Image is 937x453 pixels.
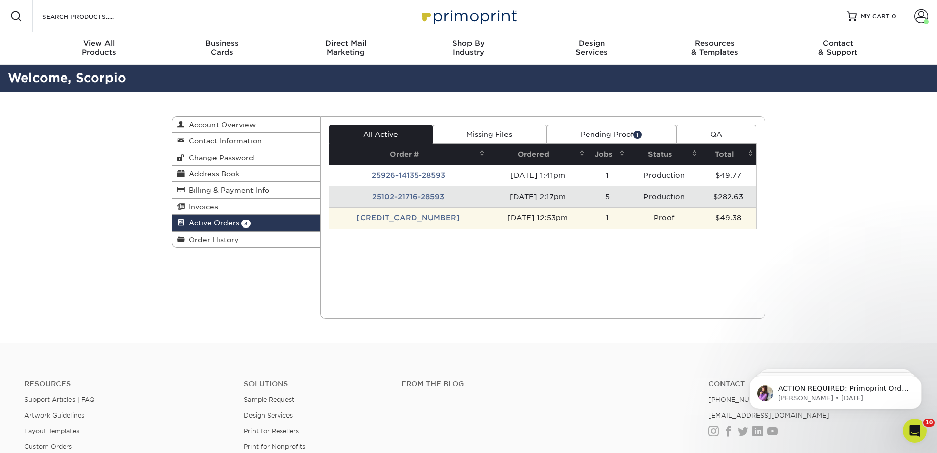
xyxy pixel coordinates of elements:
[653,39,776,57] div: & Templates
[488,186,587,207] td: [DATE] 2:17pm
[161,39,284,57] div: Cards
[24,411,84,419] a: Artwork Guidelines
[329,125,433,144] a: All Active
[284,39,407,48] span: Direct Mail
[708,380,913,388] a: Contact
[708,411,830,419] a: [EMAIL_ADDRESS][DOMAIN_NAME]
[401,380,681,388] h4: From the Blog
[329,207,488,229] td: [CREDIT_CARD_NUMBER]
[329,144,488,165] th: Order #
[676,125,756,144] a: QA
[172,133,320,149] a: Contact Information
[488,207,587,229] td: [DATE] 12:53pm
[241,220,251,228] span: 3
[892,13,896,20] span: 0
[244,380,385,388] h4: Solutions
[172,215,320,231] a: Active Orders 3
[44,29,174,249] span: ACTION REQUIRED: Primoprint Order 2594-42147-28593 Thank you for placing your print order with Pr...
[161,39,284,48] span: Business
[700,144,756,165] th: Total
[185,236,239,244] span: Order History
[903,419,927,443] iframe: Intercom live chat
[547,125,676,144] a: Pending Proof1
[407,39,530,48] span: Shop By
[588,144,628,165] th: Jobs
[708,396,771,403] a: [PHONE_NUMBER]
[24,380,229,388] h4: Resources
[700,207,756,229] td: $49.38
[185,170,239,178] span: Address Book
[244,427,299,435] a: Print for Resellers
[24,396,95,403] a: Support Articles | FAQ
[628,186,700,207] td: Production
[172,199,320,215] a: Invoices
[488,165,587,186] td: [DATE] 1:41pm
[588,207,628,229] td: 1
[530,39,653,48] span: Design
[38,39,161,48] span: View All
[244,443,305,450] a: Print for Nonprofits
[185,154,254,162] span: Change Password
[776,39,899,48] span: Contact
[38,32,161,65] a: View AllProducts
[433,125,547,144] a: Missing Files
[628,144,700,165] th: Status
[776,32,899,65] a: Contact& Support
[41,10,140,22] input: SEARCH PRODUCTS.....
[418,5,519,27] img: Primoprint
[172,149,320,166] a: Change Password
[172,166,320,182] a: Address Book
[734,355,937,426] iframe: Intercom notifications message
[700,165,756,186] td: $49.77
[244,411,293,419] a: Design Services
[172,117,320,133] a: Account Overview
[329,165,488,186] td: 25926-14135-28593
[700,186,756,207] td: $282.63
[407,32,530,65] a: Shop ByIndustry
[923,419,935,427] span: 10
[329,186,488,207] td: 25102-21716-28593
[284,39,407,57] div: Marketing
[530,39,653,57] div: Services
[185,186,269,194] span: Billing & Payment Info
[530,32,653,65] a: DesignServices
[185,121,256,129] span: Account Overview
[185,137,262,145] span: Contact Information
[588,186,628,207] td: 5
[653,39,776,48] span: Resources
[653,32,776,65] a: Resources& Templates
[633,131,642,138] span: 1
[185,203,218,211] span: Invoices
[488,144,587,165] th: Ordered
[172,182,320,198] a: Billing & Payment Info
[44,39,175,48] p: Message from Erica, sent 4w ago
[161,32,284,65] a: BusinessCards
[172,232,320,247] a: Order History
[628,207,700,229] td: Proof
[861,12,890,21] span: MY CART
[244,396,294,403] a: Sample Request
[185,219,239,227] span: Active Orders
[628,165,700,186] td: Production
[38,39,161,57] div: Products
[407,39,530,57] div: Industry
[776,39,899,57] div: & Support
[588,165,628,186] td: 1
[284,32,407,65] a: Direct MailMarketing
